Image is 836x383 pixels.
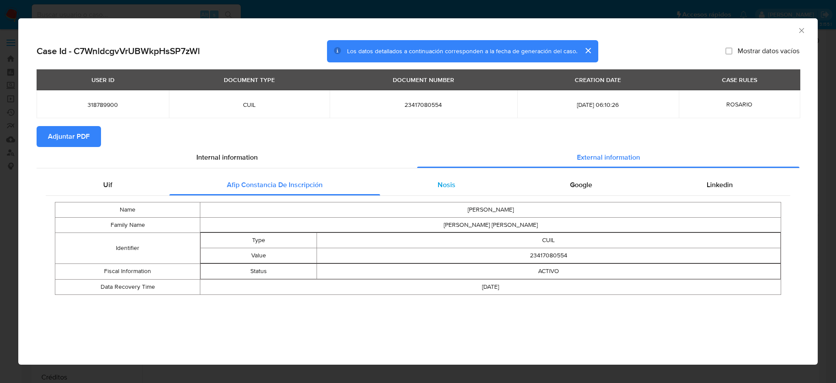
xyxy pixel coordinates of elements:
td: Identifier [55,233,200,263]
span: [DATE] 06:10:26 [528,101,668,109]
td: [PERSON_NAME] [PERSON_NAME] [200,217,781,233]
span: Nosis [438,180,455,190]
td: [PERSON_NAME] [200,202,781,217]
td: Family Name [55,217,200,233]
span: Google [570,180,592,190]
div: Detailed external info [46,174,790,195]
span: Mostrar datos vacíos [738,47,799,55]
h2: Case Id - C7WnldcgvVrUBWkpHsSP7zWl [37,45,200,57]
div: USER ID [86,72,120,87]
div: DOCUMENT NUMBER [388,72,459,87]
div: CREATION DATE [570,72,626,87]
span: Uif [103,180,112,190]
td: Type [201,233,317,248]
td: Status [201,263,317,279]
td: Fiscal Information [55,263,200,279]
button: cerrar [577,40,598,61]
td: Name [55,202,200,217]
td: CUIL [317,233,780,248]
span: CUIL [179,101,319,109]
span: ROSARIO [726,100,752,109]
td: 23417080554 [317,248,780,263]
td: ACTIVO [317,263,780,279]
span: Internal information [196,152,258,162]
button: Adjuntar PDF [37,126,101,147]
span: 318789900 [47,101,158,109]
div: DOCUMENT TYPE [219,72,280,87]
span: External information [577,152,640,162]
input: Mostrar datos vacíos [725,48,732,55]
div: CASE RULES [717,72,762,87]
span: Adjuntar PDF [48,127,90,146]
span: Afip Constancia De Inscripción [227,180,323,190]
span: Los datos detallados a continuación corresponden a la fecha de generación del caso. [347,47,577,55]
td: [DATE] [200,279,781,294]
button: Cerrar ventana [797,26,805,34]
td: Data Recovery Time [55,279,200,294]
div: Detailed info [37,147,799,168]
td: Value [201,248,317,263]
span: 23417080554 [340,101,507,109]
span: Linkedin [707,180,733,190]
div: closure-recommendation-modal [18,18,818,365]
